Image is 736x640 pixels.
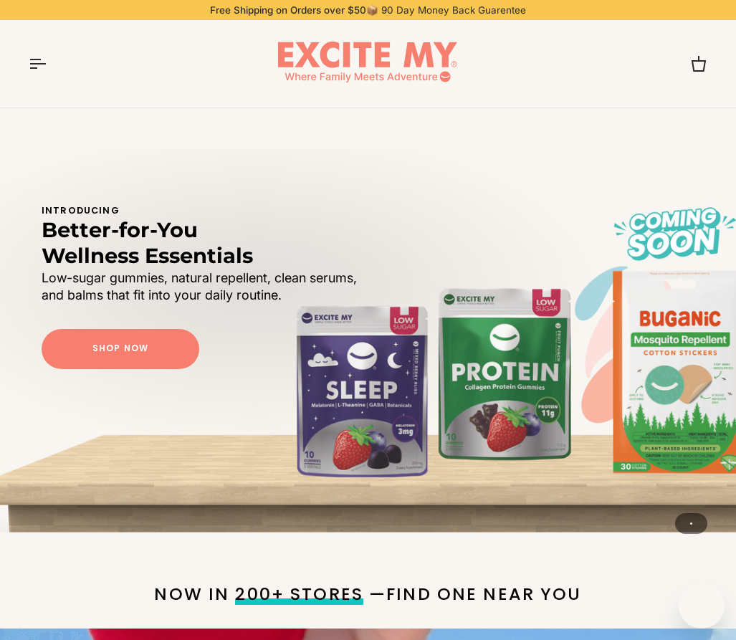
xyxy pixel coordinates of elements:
span: Now [154,582,202,606]
button: Open menu [29,20,72,108]
iframe: Button to launch messaging window [679,583,725,629]
span: one [437,582,477,606]
span: stores [290,582,363,606]
a: Shop Now [42,329,199,369]
p: 📦 90 Day Money Back Guarentee [210,3,526,17]
span: —find [369,582,431,606]
button: View slide 1 [690,522,692,525]
span: 200+ [235,582,285,606]
span: you [540,582,581,606]
strong: Free Shipping on Orders over $50 [210,4,366,16]
img: EXCITE MY® [278,42,457,86]
span: near [483,582,535,606]
span: in [209,582,229,606]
